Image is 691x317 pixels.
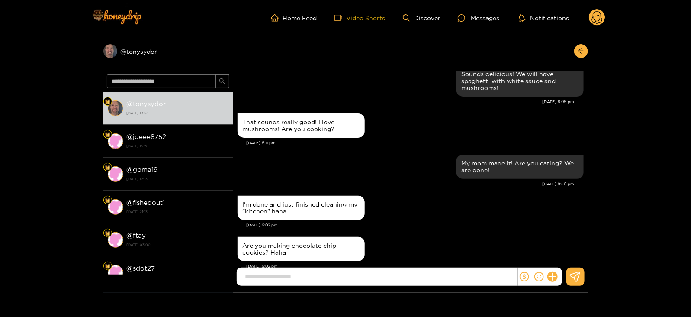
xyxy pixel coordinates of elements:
strong: [DATE] 13:53 [127,109,229,117]
img: Fan Level [105,231,110,236]
div: Sep. 23, 8:56 pm [456,155,584,179]
img: conversation [108,133,123,149]
strong: @ fishedout1 [127,199,165,206]
div: Sep. 23, 9:02 pm [238,196,365,220]
img: Fan Level [105,198,110,203]
span: search [219,78,225,85]
div: [DATE] 8:56 pm [238,181,575,187]
strong: [DATE] 21:13 [127,208,229,216]
div: I'm done and just finished cleaning my "kitchen" haha [243,201,360,215]
button: search [215,74,229,88]
button: Notifications [517,13,572,22]
span: dollar [520,272,529,281]
strong: @ joeee8752 [127,133,167,140]
span: smile [534,272,544,281]
button: dollar [518,270,531,283]
strong: [DATE] 03:00 [127,241,229,249]
img: conversation [108,265,123,281]
strong: @ gpma19 [127,166,158,173]
span: arrow-left [578,48,584,55]
strong: @ tonysydor [127,100,166,107]
strong: @ sdot27 [127,265,155,272]
img: Fan Level [105,132,110,137]
a: Discover [403,14,440,22]
div: [DATE] 8:08 pm [238,99,575,105]
div: [DATE] 8:11 pm [247,140,584,146]
a: Home Feed [271,14,317,22]
span: video-camera [334,14,347,22]
strong: @ ftay [127,232,146,239]
div: Are you making chocolate chip cookies? Haha [243,242,360,256]
img: conversation [108,232,123,248]
button: arrow-left [574,44,588,58]
div: Sounds delicious! We will have spaghetti with white sauce and mushrooms! [462,71,579,91]
div: [DATE] 9:02 pm [247,222,584,228]
div: My mom made it! Are you eating? We are done! [462,160,579,174]
img: conversation [108,199,123,215]
div: That sounds really good! I love mushrooms! Are you cooking? [243,119,360,133]
img: Fan Level [105,264,110,269]
img: Fan Level [105,99,110,104]
div: [DATE] 9:02 pm [247,263,584,269]
span: home [271,14,283,22]
div: Sep. 23, 8:08 pm [456,65,584,97]
div: Sep. 23, 8:11 pm [238,113,365,138]
strong: [DATE] 09:30 [127,274,229,281]
a: Video Shorts [334,14,386,22]
strong: [DATE] 17:13 [127,175,229,183]
img: conversation [108,166,123,182]
img: conversation [108,100,123,116]
div: @tonysydor [103,44,233,58]
img: Fan Level [105,165,110,170]
strong: [DATE] 15:28 [127,142,229,150]
div: Messages [458,13,499,23]
div: Sep. 23, 9:02 pm [238,237,365,261]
